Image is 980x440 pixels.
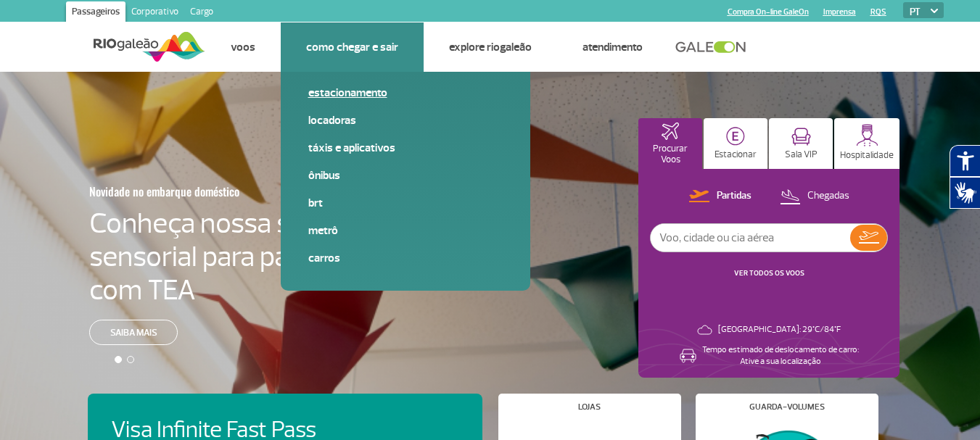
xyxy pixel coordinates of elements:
p: Partidas [717,189,752,203]
a: Compra On-line GaleOn [728,7,809,17]
p: Estacionar [715,149,757,160]
a: Como chegar e sair [306,40,398,54]
a: BRT [308,195,503,211]
a: VER TODOS OS VOOS [734,268,804,278]
a: Táxis e aplicativos [308,140,503,156]
a: Cargo [184,1,219,25]
h4: Conheça nossa sala sensorial para passageiros com TEA [89,207,403,307]
a: Atendimento [582,40,643,54]
h4: Lojas [578,403,601,411]
h3: Novidade no embarque doméstico [89,176,332,207]
p: Tempo estimado de deslocamento de carro: Ative a sua localização [702,344,859,368]
a: Corporativo [125,1,184,25]
div: Plugin de acessibilidade da Hand Talk. [950,145,980,209]
p: [GEOGRAPHIC_DATA]: 29°C/84°F [718,324,841,336]
a: Carros [308,250,503,266]
p: Procurar Voos [646,144,695,165]
img: carParkingHome.svg [726,127,745,146]
img: vipRoom.svg [791,128,811,146]
a: Voos [231,40,255,54]
button: VER TODOS OS VOOS [730,267,809,279]
button: Abrir tradutor de língua de sinais. [950,177,980,209]
a: Imprensa [823,7,856,17]
button: Procurar Voos [638,118,702,169]
button: Chegadas [775,187,854,206]
input: Voo, cidade ou cia aérea [651,224,850,252]
img: hospitality.svg [856,124,878,146]
a: Metrô [308,223,503,238]
a: RQS [870,7,886,17]
a: Passageiros [66,1,125,25]
a: Saiba mais [89,320,178,345]
a: Estacionamento [308,85,503,101]
a: Ônibus [308,167,503,183]
button: Estacionar [704,118,767,169]
button: Abrir recursos assistivos. [950,145,980,177]
button: Partidas [685,187,756,206]
img: airplaneHomeActive.svg [662,123,679,140]
p: Hospitalidade [840,150,894,161]
a: Locadoras [308,112,503,128]
p: Chegadas [807,189,849,203]
button: Hospitalidade [834,118,899,169]
p: Sala VIP [785,149,818,160]
button: Sala VIP [769,118,833,169]
a: Explore RIOgaleão [449,40,532,54]
h4: Guarda-volumes [749,403,825,411]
